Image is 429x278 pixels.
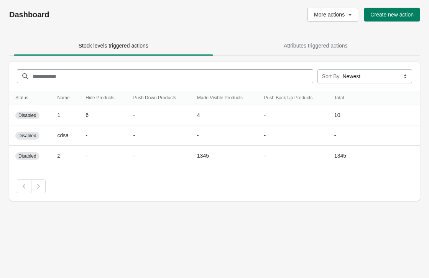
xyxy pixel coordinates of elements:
span: Disabled [18,153,36,159]
button: More actions [307,8,358,21]
td: - [127,146,191,166]
td: - [127,125,191,146]
th: Status [9,91,51,105]
span: cdsa [57,132,69,138]
span: Disabled [18,112,36,118]
td: 10 [328,105,356,125]
h1: Dashboard [9,10,175,19]
span: Create new action [370,12,414,18]
th: Push Back Up Products [258,91,328,105]
td: - [258,105,328,125]
th: Name [51,91,79,105]
td: 6 [79,105,127,125]
td: - [79,125,127,146]
span: Stock levels triggered actions [79,43,148,49]
td: - [258,146,328,166]
button: Create new action [364,8,420,21]
th: Made Visible Products [191,91,258,105]
nav: Pagination [17,179,412,193]
span: z [57,153,60,159]
span: More actions [314,12,345,18]
span: Disabled [18,133,36,139]
th: Hide Products [79,91,127,105]
th: Push Down Products [127,91,191,105]
td: - [79,146,127,166]
td: 1345 [191,146,258,166]
td: - [258,125,328,146]
td: - [127,105,191,125]
span: 1 [57,112,60,118]
td: 4 [191,105,258,125]
td: - [328,125,356,146]
span: Attributes triggered actions [284,43,348,49]
td: 1345 [328,146,356,166]
th: Total [328,91,356,105]
td: - [191,125,258,146]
